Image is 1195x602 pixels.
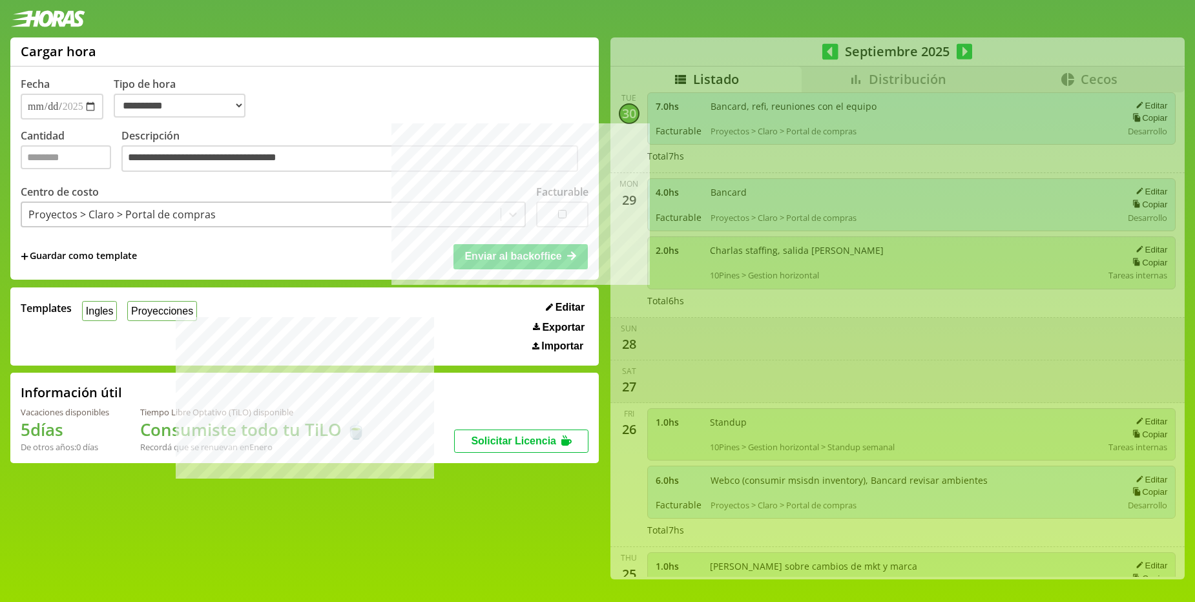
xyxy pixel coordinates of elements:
[28,207,216,222] div: Proyectos > Claro > Portal de compras
[464,251,561,262] span: Enviar al backoffice
[21,145,111,169] input: Cantidad
[10,10,85,27] img: logotipo
[249,441,273,453] b: Enero
[471,435,556,446] span: Solicitar Licencia
[140,406,366,418] div: Tiempo Libre Optativo (TiLO) disponible
[21,301,72,315] span: Templates
[114,94,245,118] select: Tipo de hora
[121,145,578,172] textarea: Descripción
[536,185,588,199] label: Facturable
[529,321,588,334] button: Exportar
[82,301,117,321] button: Ingles
[140,418,366,441] h1: Consumiste todo tu TiLO 🍵
[21,441,109,453] div: De otros años: 0 días
[542,322,585,333] span: Exportar
[21,185,99,199] label: Centro de costo
[541,340,583,352] span: Importar
[21,384,122,401] h2: Información útil
[140,441,366,453] div: Recordá que se renuevan en
[127,301,197,321] button: Proyecciones
[121,129,588,176] label: Descripción
[453,244,588,269] button: Enviar al backoffice
[21,43,96,60] h1: Cargar hora
[114,77,256,119] label: Tipo de hora
[21,418,109,441] h1: 5 días
[21,77,50,91] label: Fecha
[542,301,588,314] button: Editar
[21,129,121,176] label: Cantidad
[556,302,585,313] span: Editar
[21,406,109,418] div: Vacaciones disponibles
[21,249,137,264] span: +Guardar como template
[454,430,588,453] button: Solicitar Licencia
[21,249,28,264] span: +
